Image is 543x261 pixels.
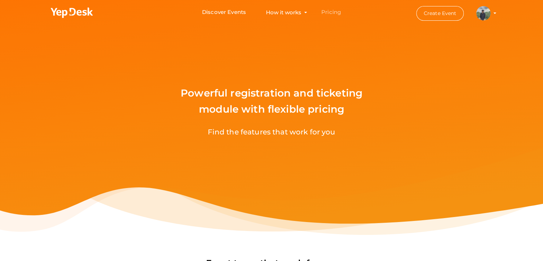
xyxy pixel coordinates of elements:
a: Pricing [321,6,341,19]
button: How it works [264,6,303,19]
a: Discover Events [202,6,246,19]
button: Create Event [416,6,464,21]
div: Powerful registration and ticketing module with flexible pricing [11,76,532,126]
div: Find the features that work for you [11,126,532,159]
img: ACg8ocLVmcE9v0AoP4x6FxYWF6dtY3hZg_ctCDpNQ2ACkltofAvjxZmS=s100 [476,6,491,20]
